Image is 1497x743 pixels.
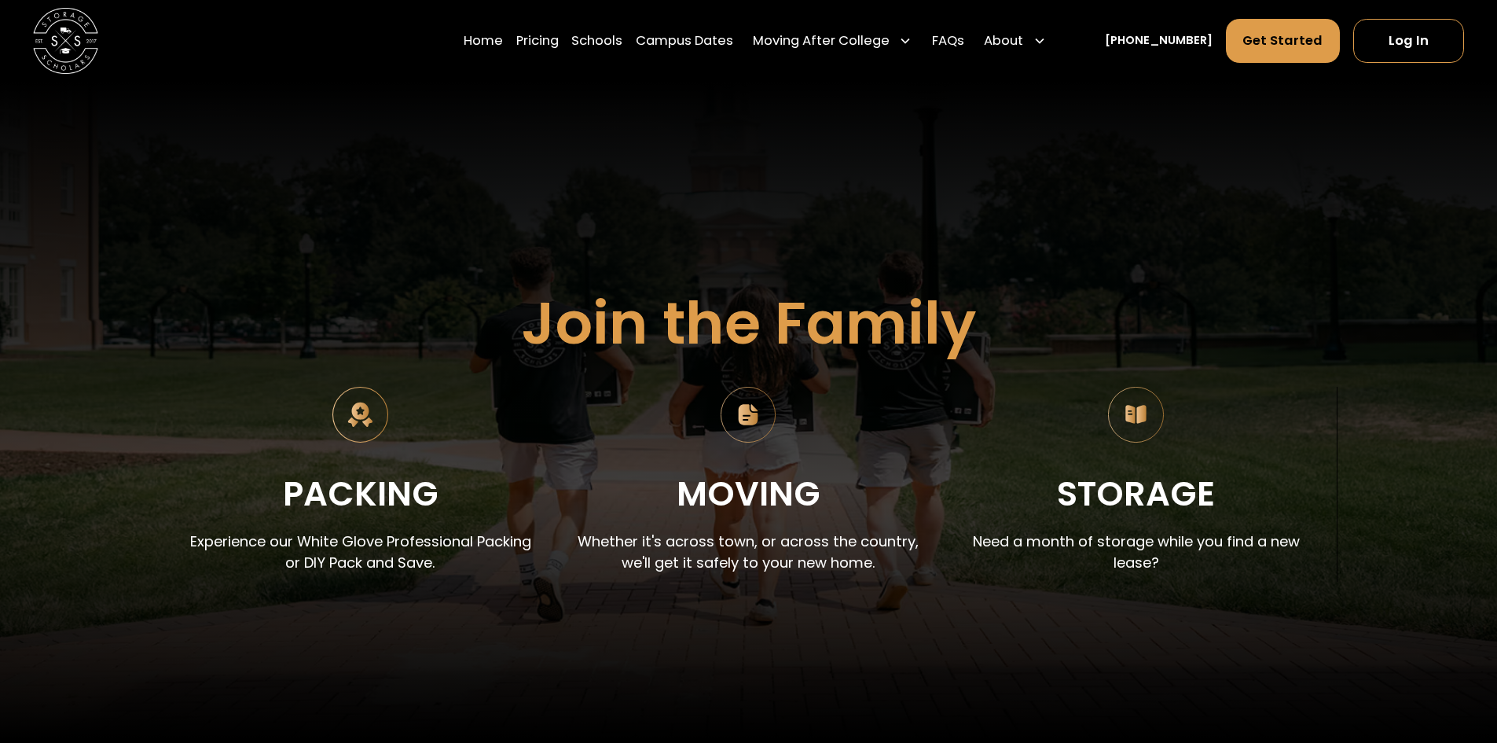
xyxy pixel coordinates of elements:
[516,18,559,64] a: Pricing
[747,18,919,64] div: Moving After College
[677,467,820,521] div: Moving
[962,531,1311,574] p: Need a month of storage while you find a new lease?
[1353,19,1464,63] a: Log In
[1105,32,1213,50] a: [PHONE_NUMBER]
[33,8,98,73] img: Storage Scholars main logo
[984,31,1023,51] div: About
[978,18,1053,64] div: About
[464,18,503,64] a: Home
[753,31,890,51] div: Moving After College
[932,18,964,64] a: FAQs
[283,467,438,521] div: Packing
[1226,19,1341,63] a: Get Started
[574,531,923,574] p: Whether it's across town, or across the country, we'll get it safely to your new home.
[636,18,733,64] a: Campus Dates
[571,18,622,64] a: Schools
[33,8,98,73] a: home
[521,291,976,355] h1: Join the Family
[1057,467,1215,521] div: Storage
[186,531,535,574] p: Experience our White Glove Professional Packing or DIY Pack and Save.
